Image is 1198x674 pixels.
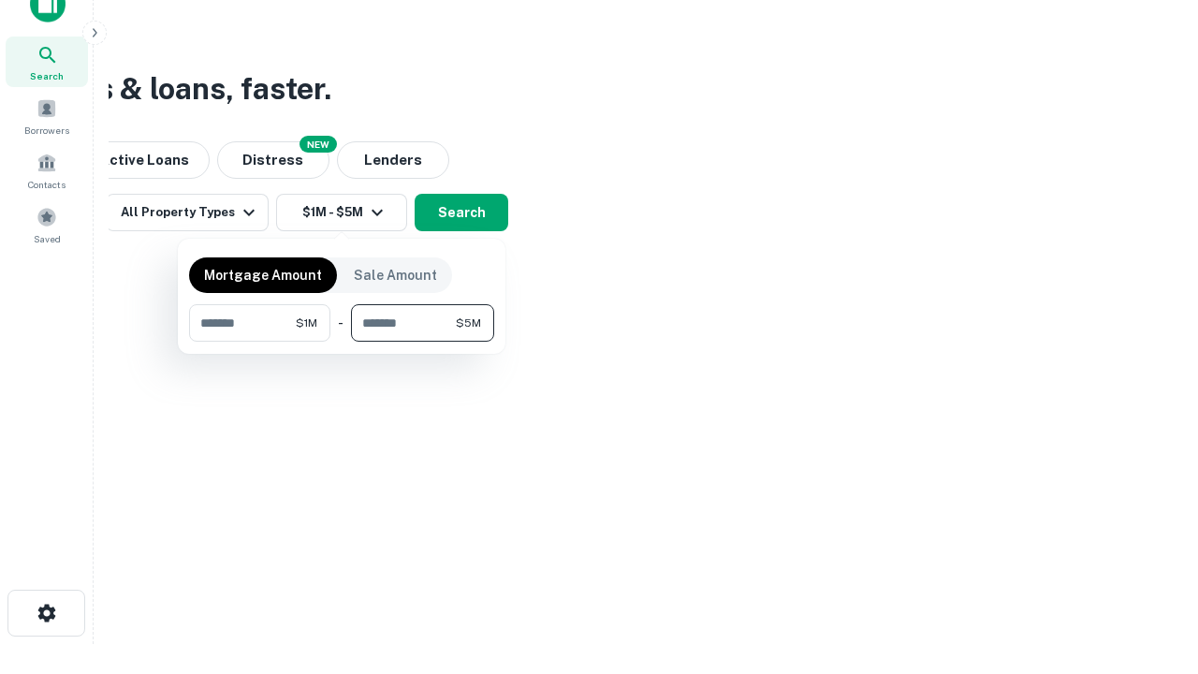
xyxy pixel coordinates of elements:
[1104,524,1198,614] iframe: Chat Widget
[296,315,317,331] span: $1M
[204,265,322,286] p: Mortgage Amount
[456,315,481,331] span: $5M
[354,265,437,286] p: Sale Amount
[338,304,343,342] div: -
